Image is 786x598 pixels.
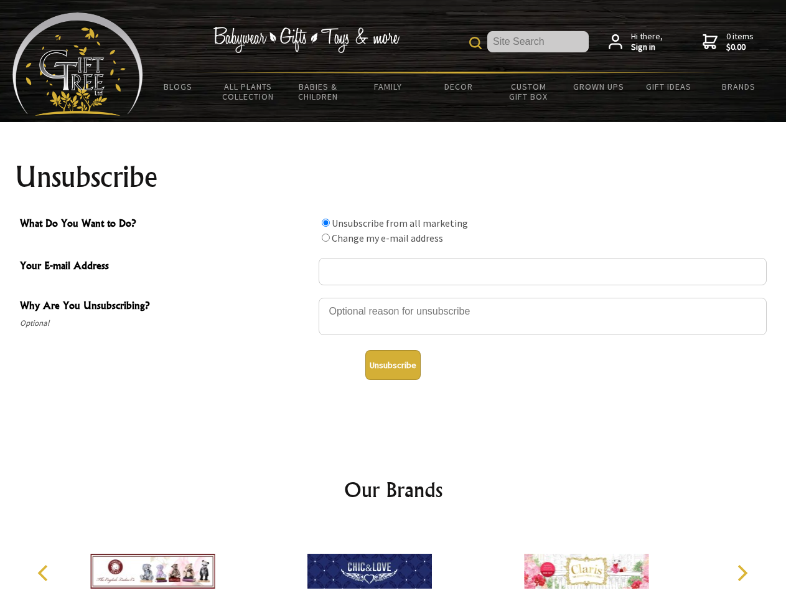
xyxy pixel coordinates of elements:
[20,298,312,316] span: Why Are You Unsubscribing?
[469,37,482,49] img: product search
[631,42,663,53] strong: Sign in
[319,298,767,335] textarea: Why Are You Unsubscribing?
[31,559,58,587] button: Previous
[726,42,754,53] strong: $0.00
[703,31,754,53] a: 0 items$0.00
[322,234,330,242] input: What Do You Want to Do?
[423,74,494,100] a: Decor
[563,74,634,100] a: Grown Ups
[213,74,284,110] a: All Plants Collection
[15,162,772,192] h1: Unsubscribe
[322,219,330,227] input: What Do You Want to Do?
[213,27,400,53] img: Babywear - Gifts - Toys & more
[494,74,564,110] a: Custom Gift Box
[726,31,754,53] span: 0 items
[365,350,421,380] button: Unsubscribe
[20,216,312,234] span: What Do You Want to Do?
[25,475,762,505] h2: Our Brands
[12,12,143,116] img: Babyware - Gifts - Toys and more...
[704,74,774,100] a: Brands
[487,31,589,52] input: Site Search
[332,217,468,229] label: Unsubscribe from all marketing
[143,74,213,100] a: BLOGS
[319,258,767,285] input: Your E-mail Address
[609,31,663,53] a: Hi there,Sign in
[332,232,443,244] label: Change my e-mail address
[634,74,704,100] a: Gift Ideas
[20,316,312,331] span: Optional
[728,559,756,587] button: Next
[631,31,663,53] span: Hi there,
[283,74,353,110] a: Babies & Children
[20,258,312,276] span: Your E-mail Address
[353,74,424,100] a: Family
